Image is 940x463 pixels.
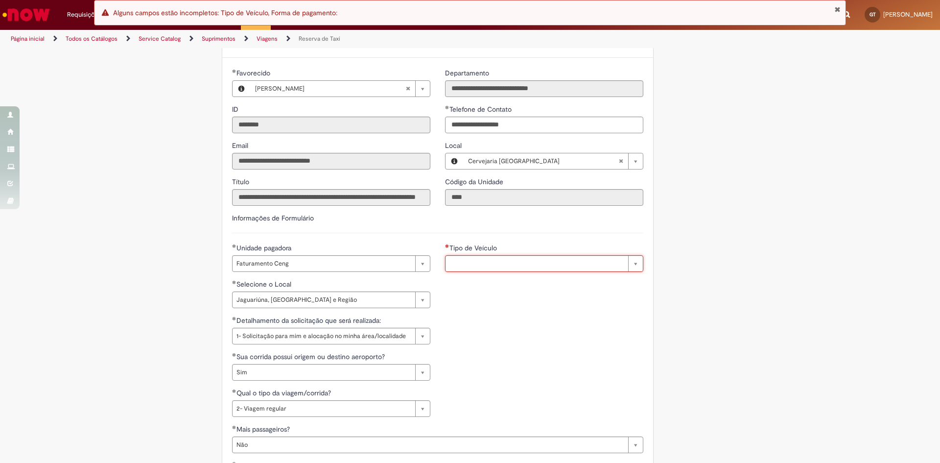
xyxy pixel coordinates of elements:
[7,30,619,48] ul: Trilhas de página
[613,153,628,169] abbr: Limpar campo Local
[236,69,272,77] span: Necessários - Favorecido
[236,401,410,416] span: 2- Viagem regular
[445,69,491,77] span: Somente leitura - Departamento
[834,5,841,13] button: Fechar Notificação
[232,389,236,393] span: Obrigatório Preenchido
[445,105,449,109] span: Obrigatório Preenchido
[139,35,181,43] a: Service Catalog
[463,153,643,169] a: Cervejaria [GEOGRAPHIC_DATA]Limpar campo Local
[445,177,505,187] label: Somente leitura - Código da Unidade
[445,177,505,186] span: Somente leitura - Código da Unidade
[232,177,251,187] label: Somente leitura - Título
[232,189,430,206] input: Título
[236,425,292,434] span: Mais passageiros?
[400,81,415,97] abbr: Limpar campo Favorecido
[446,153,463,169] button: Local, Visualizar este registro Cervejaria Pernambuco
[202,35,235,43] a: Suprimentos
[66,35,117,43] a: Todos os Catálogos
[232,69,236,73] span: Obrigatório Preenchido
[445,68,491,78] label: Somente leitura - Departamento
[236,389,333,397] span: Qual o tipo da viagem/corrida?
[236,292,410,308] span: Jaguariúna, [GEOGRAPHIC_DATA] e Região
[445,244,449,248] span: Necessários
[232,425,236,429] span: Obrigatório Preenchido
[445,189,643,206] input: Código da Unidade
[883,10,933,19] span: [PERSON_NAME]
[232,353,236,357] span: Obrigatório Preenchido
[236,256,410,271] span: Faturamento Ceng
[232,280,236,284] span: Obrigatório Preenchido
[232,177,251,186] span: Somente leitura - Título
[232,104,240,114] label: Somente leitura - ID
[236,316,383,325] span: Detalhamento da solicitação que será realizada:
[11,35,45,43] a: Página inicial
[232,317,236,320] span: Obrigatório Preenchido
[236,352,387,361] span: Sua corrida possui origem ou destino aeroporto?
[236,328,410,344] span: 1- Solicitação para mim e alocação no minha área/localidade
[449,105,514,114] span: Telefone de Contato
[232,153,430,170] input: Email
[236,437,623,453] span: Não
[232,214,314,222] label: Informações de Formulário
[236,365,410,380] span: Sim
[445,141,464,150] span: Local
[232,105,240,114] span: Somente leitura - ID
[299,35,340,43] a: Reserva de Taxi
[255,81,405,97] span: [PERSON_NAME]
[869,11,876,18] span: GT
[250,81,430,97] a: [PERSON_NAME]Limpar campo Favorecido
[1,5,51,24] img: ServiceNow
[445,255,643,272] a: Limpar campo Tipo de Veículo
[445,117,643,133] input: Telefone de Contato
[233,81,250,97] button: Favorecido, Visualizar este registro Gabriel Alves Teixeira
[257,35,278,43] a: Viagens
[468,153,618,169] span: Cervejaria [GEOGRAPHIC_DATA]
[236,280,293,289] span: Selecione o Local
[236,244,293,252] span: Unidade pagadora
[445,80,643,97] input: Departamento
[113,8,337,17] span: Alguns campos estão incompletos: Tipo de Veículo, Forma de pagamento:
[232,244,236,248] span: Obrigatório Preenchido
[232,141,250,150] label: Somente leitura - Email
[232,117,430,133] input: ID
[449,244,499,252] span: Tipo de Veículo
[67,10,101,20] span: Requisições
